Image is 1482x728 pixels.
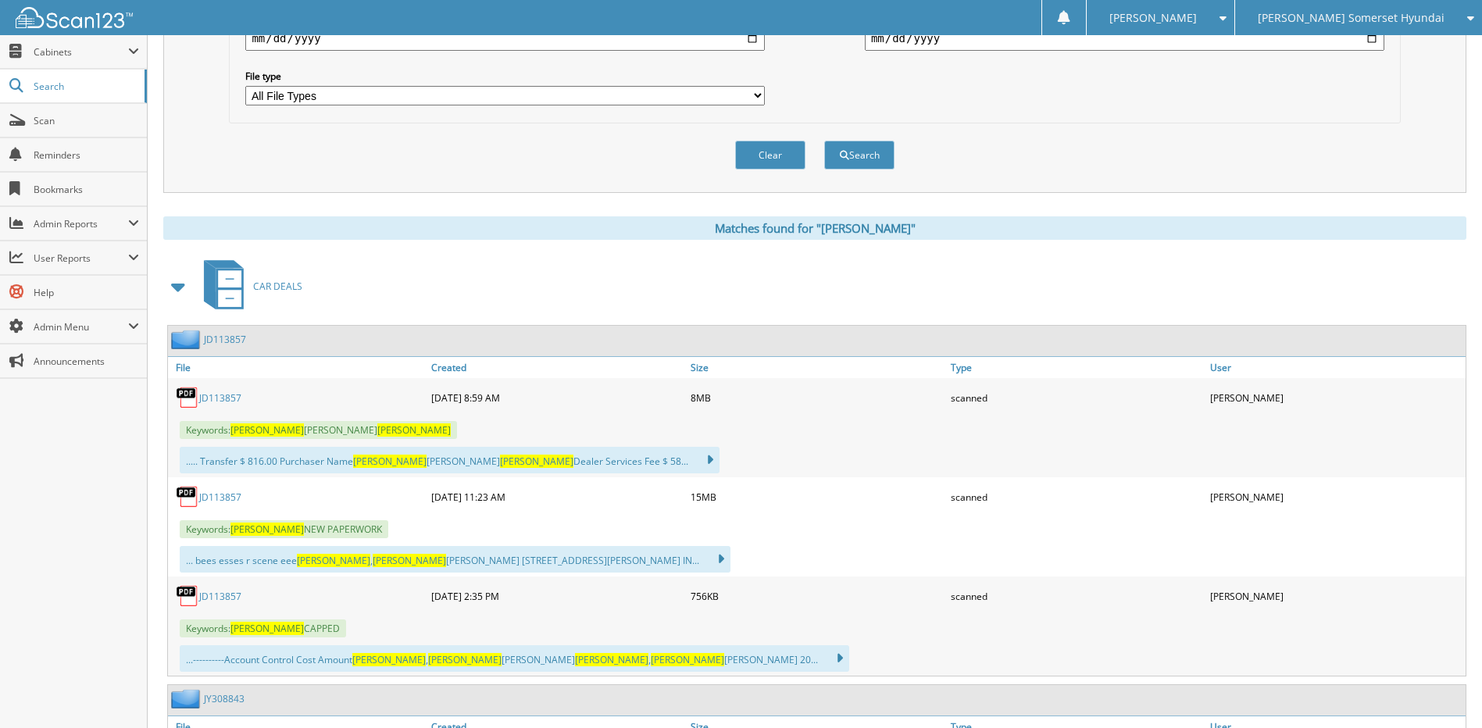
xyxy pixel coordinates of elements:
[947,481,1206,512] div: scanned
[180,619,346,637] span: Keywords: CAPPED
[245,26,765,51] input: start
[428,653,502,666] span: [PERSON_NAME]
[651,653,724,666] span: [PERSON_NAME]
[245,70,765,83] label: File type
[575,653,648,666] span: [PERSON_NAME]
[199,590,241,603] a: JD113857
[373,554,446,567] span: [PERSON_NAME]
[1206,481,1466,512] div: [PERSON_NAME]
[687,357,946,378] a: Size
[377,423,451,437] span: [PERSON_NAME]
[199,391,241,405] a: JD113857
[34,320,128,334] span: Admin Menu
[947,382,1206,413] div: scanned
[947,357,1206,378] a: Type
[687,382,946,413] div: 8MB
[427,382,687,413] div: [DATE] 8:59 AM
[824,141,895,170] button: Search
[230,622,304,635] span: [PERSON_NAME]
[353,455,427,468] span: [PERSON_NAME]
[176,584,199,608] img: PDF.png
[34,217,128,230] span: Admin Reports
[176,386,199,409] img: PDF.png
[230,423,304,437] span: [PERSON_NAME]
[230,523,304,536] span: [PERSON_NAME]
[34,45,128,59] span: Cabinets
[352,653,426,666] span: [PERSON_NAME]
[199,491,241,504] a: JD113857
[180,421,457,439] span: Keywords: [PERSON_NAME]
[253,280,302,293] span: CAR DEALS
[1206,580,1466,612] div: [PERSON_NAME]
[1206,357,1466,378] a: User
[1258,13,1445,23] span: [PERSON_NAME] Somerset Hyundai
[500,455,573,468] span: [PERSON_NAME]
[865,26,1384,51] input: end
[1404,653,1482,728] iframe: Chat Widget
[16,7,133,28] img: scan123-logo-white.svg
[180,520,388,538] span: Keywords: NEW PAPERWORK
[204,333,246,346] a: JD113857
[195,255,302,317] a: CAR DEALS
[168,357,427,378] a: File
[427,580,687,612] div: [DATE] 2:35 PM
[34,148,139,162] span: Reminders
[1109,13,1197,23] span: [PERSON_NAME]
[171,330,204,349] img: folder2.png
[34,286,139,299] span: Help
[427,357,687,378] a: Created
[180,447,720,473] div: ..... Transfer $ 816.00 Purchaser Name [PERSON_NAME] Dealer Services Fee $ 58...
[204,692,245,705] a: JY308843
[34,80,137,93] span: Search
[180,645,849,672] div: ...----------Account Control Cost Amount , [PERSON_NAME] , [PERSON_NAME] 20...
[34,355,139,368] span: Announcements
[687,481,946,512] div: 15MB
[34,252,128,265] span: User Reports
[180,546,730,573] div: ... bees esses r scene eee , [PERSON_NAME] [STREET_ADDRESS][PERSON_NAME] IN...
[176,485,199,509] img: PDF.png
[427,481,687,512] div: [DATE] 11:23 AM
[163,216,1466,240] div: Matches found for "[PERSON_NAME]"
[171,689,204,708] img: folder2.png
[947,580,1206,612] div: scanned
[1206,382,1466,413] div: [PERSON_NAME]
[34,114,139,127] span: Scan
[687,580,946,612] div: 756KB
[34,183,139,196] span: Bookmarks
[735,141,805,170] button: Clear
[297,554,370,567] span: [PERSON_NAME]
